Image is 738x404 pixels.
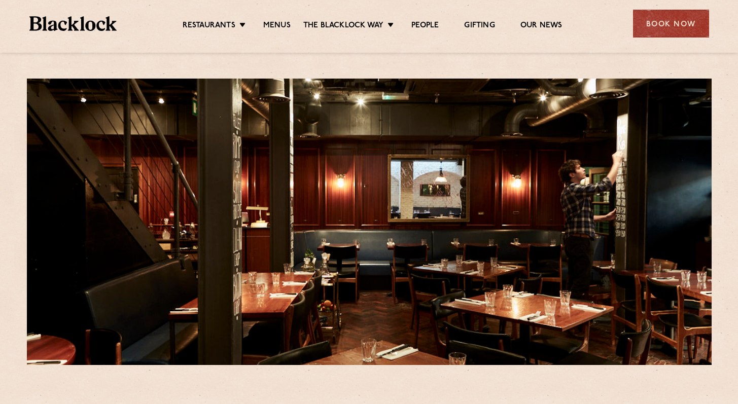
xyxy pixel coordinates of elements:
[464,21,495,32] a: Gifting
[29,16,117,31] img: BL_Textured_Logo-footer-cropped.svg
[633,10,709,38] div: Book Now
[263,21,291,32] a: Menus
[303,21,383,32] a: The Blacklock Way
[411,21,439,32] a: People
[520,21,563,32] a: Our News
[183,21,235,32] a: Restaurants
